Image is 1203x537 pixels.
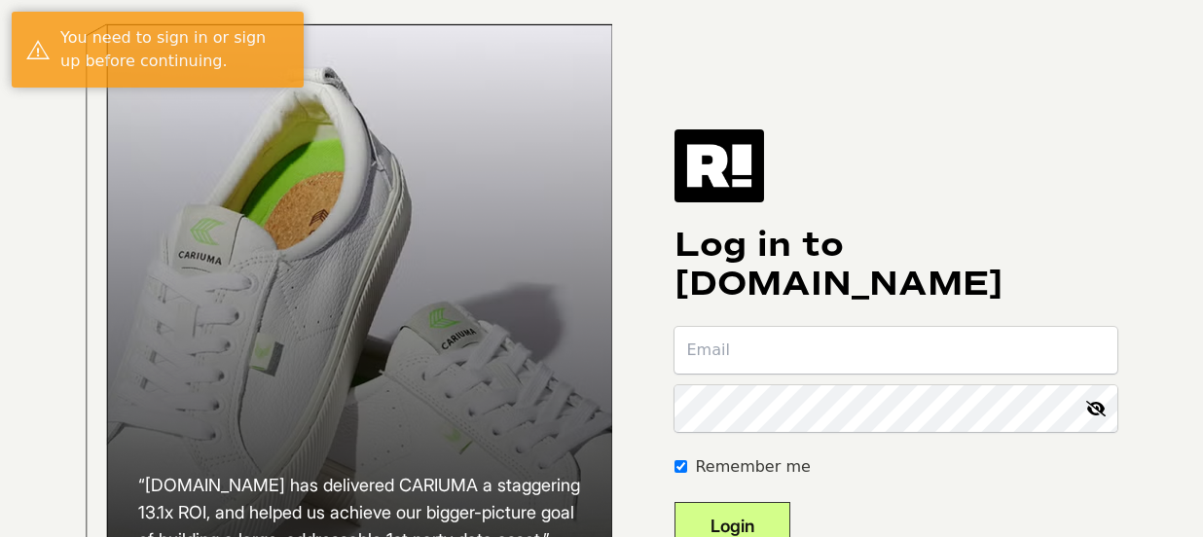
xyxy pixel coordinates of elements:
label: Remember me [695,455,810,479]
img: Retention.com [674,129,764,201]
div: You need to sign in or sign up before continuing. [60,26,289,73]
h1: Log in to [DOMAIN_NAME] [674,226,1117,304]
input: Email [674,327,1117,374]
